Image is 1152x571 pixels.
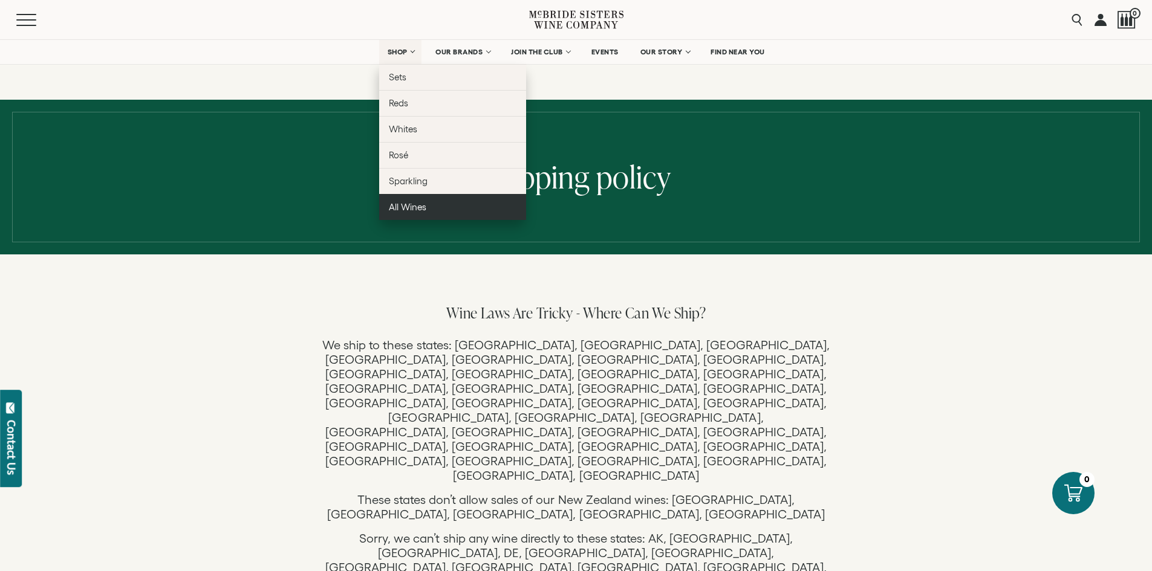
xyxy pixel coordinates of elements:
[703,40,773,64] a: FIND NEAR YOU
[379,116,526,142] a: Whites
[379,90,526,116] a: Reds
[435,48,483,56] span: OUR BRANDS
[584,40,626,64] a: EVENTS
[389,202,426,212] span: All Wines
[633,40,697,64] a: OUR STORY
[428,40,497,64] a: OUR BRANDS
[389,124,417,134] span: Whites
[316,338,836,483] p: We ship to these states: [GEOGRAPHIC_DATA], [GEOGRAPHIC_DATA], [GEOGRAPHIC_DATA], [GEOGRAPHIC_DAT...
[389,98,408,108] span: Reds
[316,303,836,323] h3: Wine Laws Are Tricky - Where Can We Ship?
[711,48,765,56] span: FIND NEAR YOU
[379,142,526,168] a: Rosé
[389,176,428,186] span: Sparkling
[389,150,408,160] span: Rosé
[591,48,619,56] span: EVENTS
[16,14,60,26] button: Mobile Menu Trigger
[1130,8,1141,19] span: 0
[5,420,18,475] div: Contact Us
[379,64,526,90] a: Sets
[640,48,683,56] span: OUR STORY
[379,168,526,194] a: Sparkling
[511,48,563,56] span: JOIN THE CLUB
[316,492,836,521] p: These states don’t allow sales of our New Zealand wines: [GEOGRAPHIC_DATA], [GEOGRAPHIC_DATA], [G...
[379,40,421,64] a: SHOP
[387,48,408,56] span: SHOP
[503,40,578,64] a: JOIN THE CLUB
[389,72,406,82] span: Sets
[1079,472,1095,487] div: 0
[379,194,526,220] a: All Wines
